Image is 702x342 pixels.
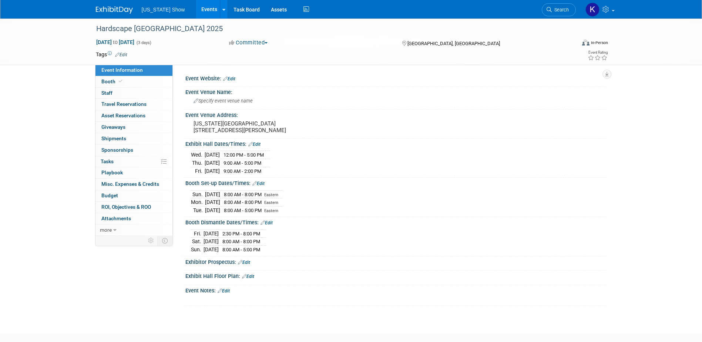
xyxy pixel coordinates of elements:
a: Edit [218,288,230,294]
a: Travel Reservations [95,99,172,110]
span: Sponsorships [101,147,133,153]
span: 9:00 AM - 2:00 PM [224,168,261,174]
td: Mon. [191,198,205,207]
a: Asset Reservations [95,110,172,121]
a: Edit [252,181,265,186]
td: Personalize Event Tab Strip [145,236,158,245]
div: Event Website: [185,73,607,83]
span: Attachments [101,215,131,221]
a: Booth [95,76,172,87]
a: more [95,225,172,236]
td: Wed. [191,151,205,159]
div: Event Venue Name: [185,87,607,96]
div: Exhibit Hall Floor Plan: [185,271,607,280]
span: Booth [101,78,124,84]
a: Staff [95,88,172,99]
span: Giveaways [101,124,125,130]
span: Eastern [264,192,278,197]
td: [DATE] [205,151,220,159]
span: Specify event venue name [194,98,253,104]
a: Edit [223,76,235,81]
i: Booth reservation complete [119,79,122,83]
span: 8:00 AM - 8:00 PM [224,199,262,205]
td: [DATE] [204,229,219,238]
a: Budget [95,190,172,201]
td: Fri. [191,229,204,238]
td: Sat. [191,238,204,246]
span: 2:30 PM - 8:00 PM [222,231,260,237]
a: Edit [242,274,254,279]
div: In-Person [591,40,608,46]
a: Edit [248,142,261,147]
span: Tasks [101,158,114,164]
td: [DATE] [205,159,220,167]
div: Booth Dismantle Dates/Times: [185,217,607,227]
span: ROI, Objectives & ROO [101,204,151,210]
div: Event Notes: [185,285,607,295]
a: Attachments [95,213,172,224]
a: Sponsorships [95,145,172,156]
span: Eastern [264,200,278,205]
span: Playbook [101,170,123,175]
a: Shipments [95,133,172,144]
span: 8:00 AM - 8:00 PM [222,239,260,244]
span: Travel Reservations [101,101,147,107]
span: to [112,39,119,45]
span: 8:00 AM - 5:00 PM [224,208,262,213]
a: Edit [238,260,250,265]
td: Sun. [191,246,204,254]
span: (3 days) [136,40,151,45]
span: more [100,227,112,233]
a: Giveaways [95,122,172,133]
td: Tue. [191,206,205,214]
span: Event Information [101,67,143,73]
div: Booth Set-up Dates/Times: [185,178,607,187]
a: ROI, Objectives & ROO [95,202,172,213]
span: Search [552,7,569,13]
div: Hardscape [GEOGRAPHIC_DATA] 2025 [94,22,565,36]
td: [DATE] [204,238,219,246]
span: 8:00 AM - 8:00 PM [224,192,262,197]
span: [GEOGRAPHIC_DATA], [GEOGRAPHIC_DATA] [407,41,500,46]
td: Sun. [191,190,205,198]
td: [DATE] [205,198,220,207]
div: Exhibit Hall Dates/Times: [185,138,607,148]
span: Eastern [264,208,278,213]
span: 12:00 PM - 5:00 PM [224,152,264,158]
td: [DATE] [205,190,220,198]
span: [DATE] [DATE] [96,39,135,46]
button: Committed [226,39,271,47]
td: [DATE] [205,206,220,214]
div: Exhibitor Prospectus: [185,256,607,266]
div: Event Venue Address: [185,110,607,119]
span: Misc. Expenses & Credits [101,181,159,187]
img: keith kollar [585,3,599,17]
div: Event Rating [588,51,608,54]
td: Fri. [191,167,205,175]
td: Tags [96,51,127,58]
td: [DATE] [204,246,219,254]
span: 9:00 AM - 5:00 PM [224,160,261,166]
a: Edit [261,220,273,225]
a: Playbook [95,167,172,178]
span: Staff [101,90,112,96]
pre: [US_STATE][GEOGRAPHIC_DATA] [STREET_ADDRESS][PERSON_NAME] [194,120,353,134]
img: Format-Inperson.png [582,40,590,46]
td: [DATE] [205,167,220,175]
a: Misc. Expenses & Credits [95,179,172,190]
span: Asset Reservations [101,113,145,118]
span: 8:00 AM - 5:00 PM [222,247,260,252]
td: Toggle Event Tabs [157,236,172,245]
a: Tasks [95,156,172,167]
div: Event Format [532,38,608,50]
td: Thu. [191,159,205,167]
a: Search [542,3,576,16]
span: [US_STATE] Show [142,7,185,13]
span: Budget [101,192,118,198]
a: Edit [115,52,127,57]
span: Shipments [101,135,126,141]
img: ExhibitDay [96,6,133,14]
a: Event Information [95,65,172,76]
